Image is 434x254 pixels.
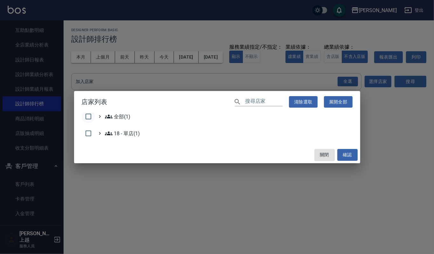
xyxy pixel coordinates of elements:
h2: 店家列表 [74,91,360,113]
span: 18 - 單店(1) [105,130,140,137]
span: 全部(1) [105,113,131,120]
button: 確認 [337,149,358,161]
input: 搜尋店家 [245,97,283,106]
button: 清除選取 [289,96,318,108]
button: 展開全部 [324,96,353,108]
button: 關閉 [314,149,335,161]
